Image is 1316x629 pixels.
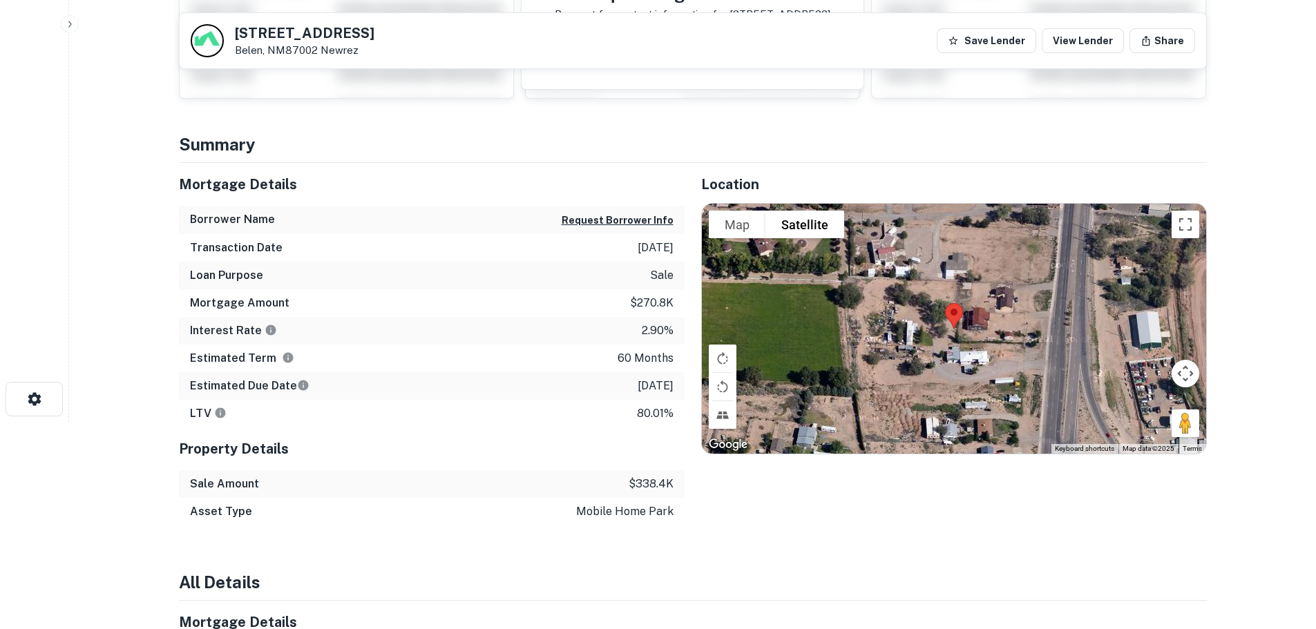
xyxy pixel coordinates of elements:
p: [DATE] [638,240,674,256]
p: [DATE] [638,378,674,394]
svg: Term is based on a standard schedule for this type of loan. [282,351,294,364]
h5: Mortgage Details [179,174,685,195]
p: Request for contact information for [555,6,727,23]
svg: Estimate is based on a standard schedule for this type of loan. [297,379,309,391]
button: Toggle fullscreen view [1172,211,1199,238]
h6: Asset Type [190,503,252,520]
iframe: Chat Widget [1247,519,1316,585]
img: Google [705,436,751,454]
a: View Lender [1042,28,1124,53]
a: Open this area in Google Maps (opens a new window) [705,436,751,454]
p: 60 months [618,350,674,367]
p: mobile home park [576,503,674,520]
p: sale [650,267,674,284]
h6: Estimated Term [190,350,294,367]
h6: Transaction Date [190,240,283,256]
button: Tilt map [709,401,736,429]
p: [STREET_ADDRESS] [729,6,830,23]
button: Show satellite imagery [765,211,844,238]
button: Share [1129,28,1195,53]
button: Show street map [709,211,765,238]
h6: Mortgage Amount [190,295,289,311]
button: Request Borrower Info [562,212,674,229]
a: Newrez [321,44,359,56]
svg: LTVs displayed on the website are for informational purposes only and may be reported incorrectly... [214,407,227,419]
h4: All Details [179,570,1207,594]
h5: [STREET_ADDRESS] [235,26,374,40]
h5: Property Details [179,438,685,459]
button: Keyboard shortcuts [1055,444,1114,454]
button: Save Lender [937,28,1036,53]
h5: Location [701,174,1207,195]
button: Rotate map counterclockwise [709,373,736,400]
h6: Interest Rate [190,322,277,339]
p: $270.8k [630,295,674,311]
button: Rotate map clockwise [709,345,736,372]
p: 80.01% [637,405,674,422]
h6: Sale Amount [190,476,259,492]
h6: Borrower Name [190,211,275,228]
span: Map data ©2025 [1123,445,1174,452]
h6: LTV [190,405,227,422]
h4: Summary [179,132,1207,157]
p: Belen, NM87002 [235,44,374,57]
a: Terms (opens in new tab) [1183,445,1202,452]
p: $338.4k [629,476,674,492]
h6: Estimated Due Date [190,378,309,394]
button: Drag Pegman onto the map to open Street View [1172,409,1199,437]
h6: Loan Purpose [190,267,263,284]
button: Map camera controls [1172,360,1199,387]
svg: The interest rates displayed on the website are for informational purposes only and may be report... [265,324,277,336]
p: 2.90% [642,322,674,339]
